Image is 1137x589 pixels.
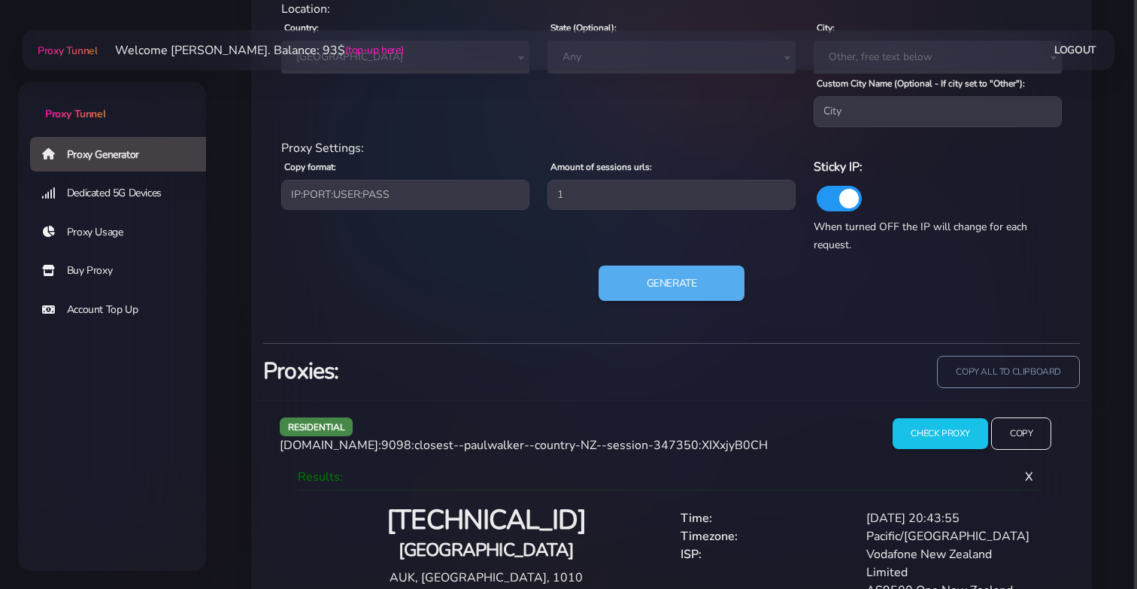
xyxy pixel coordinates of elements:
label: Country: [284,21,319,35]
a: Dedicated 5G Devices [30,176,218,211]
button: Generate [599,266,745,302]
span: [DOMAIN_NAME]:9098:closest--paulwalker--country-NZ--session-347350:XIXxjyB0CH [280,437,768,454]
a: Proxy Tunnel [35,38,97,62]
label: State (Optional): [550,21,617,35]
span: Proxy Tunnel [38,44,97,58]
a: Proxy Usage [30,215,218,250]
h4: [GEOGRAPHIC_DATA] [310,538,662,563]
label: Copy format: [284,160,336,174]
div: [DATE] 20:43:55 [857,509,1043,527]
label: Amount of sessions urls: [550,160,652,174]
span: When turned OFF the IP will change for each request. [814,220,1027,252]
a: (top-up here) [345,42,403,58]
input: Check Proxy [893,418,988,449]
div: Vodafone New Zealand Limited [857,545,1043,581]
span: residential [280,417,353,436]
h3: Proxies: [263,356,662,387]
div: Pacific/[GEOGRAPHIC_DATA] [857,527,1043,545]
div: Timezone: [672,527,857,545]
a: Account Top Up [30,293,218,327]
span: Proxy Tunnel [45,107,105,121]
div: Time: [672,509,857,527]
span: AUK, [GEOGRAPHIC_DATA], 1010 [390,569,583,586]
a: Logout [1054,36,1096,64]
span: X [1013,457,1045,497]
input: Copy [991,417,1051,450]
span: Results: [298,469,343,485]
div: ISP: [672,545,857,581]
a: Buy Proxy [30,254,218,288]
h6: Sticky IP: [814,157,1062,177]
label: City: [817,21,835,35]
input: City [814,96,1062,126]
iframe: Webchat Widget [1064,516,1118,570]
div: Proxy Settings: [272,139,1071,157]
label: Custom City Name (Optional - If city set to "Other"): [817,77,1025,90]
input: copy all to clipboard [937,356,1080,388]
h2: [TECHNICAL_ID] [310,503,662,539]
a: Proxy Generator [30,137,218,172]
li: Welcome [PERSON_NAME]. Balance: 93$ [97,41,403,59]
a: Proxy Tunnel [18,82,206,122]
